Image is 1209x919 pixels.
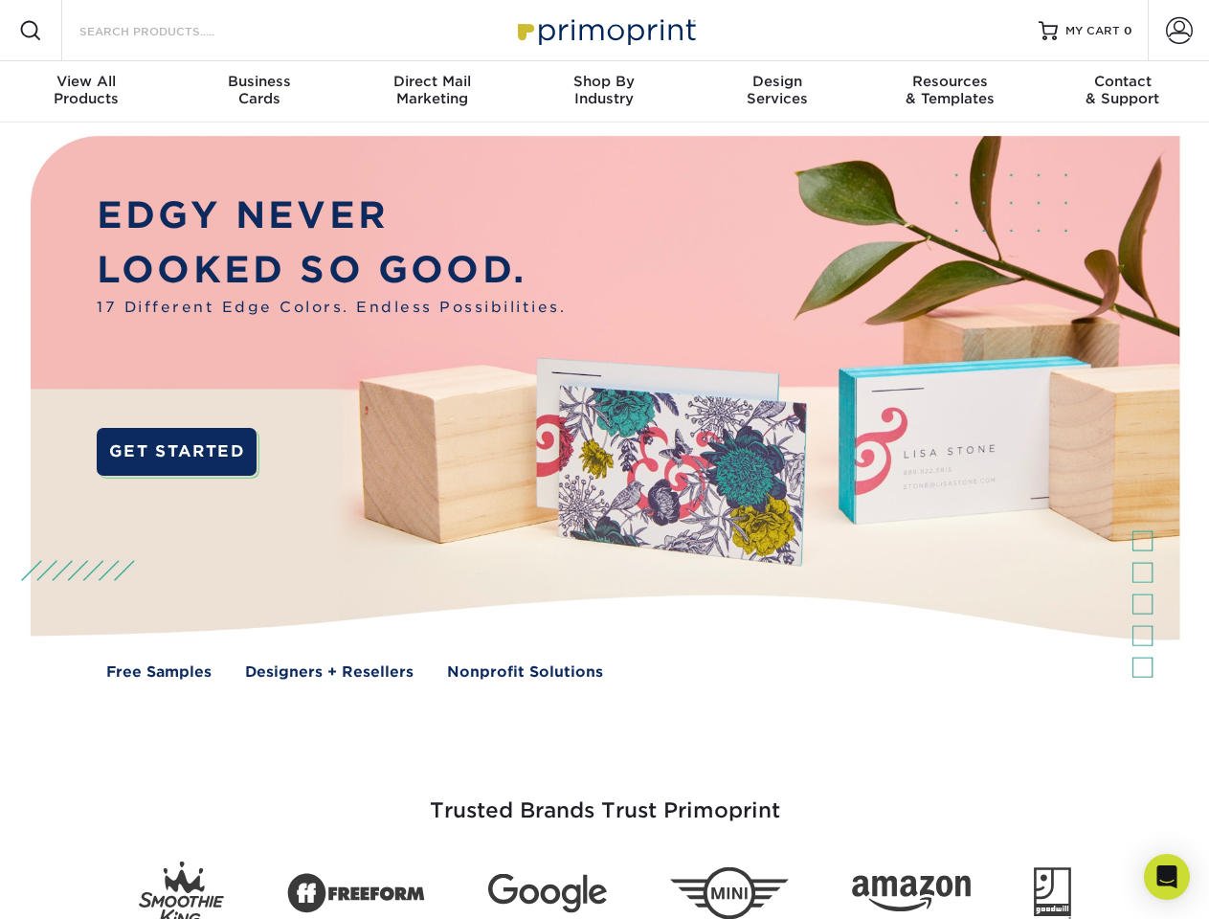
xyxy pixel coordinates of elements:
a: Designers + Resellers [245,661,414,684]
a: Direct MailMarketing [346,61,518,123]
h3: Trusted Brands Trust Primoprint [45,752,1165,846]
span: MY CART [1065,23,1120,39]
span: Design [691,73,863,90]
div: Cards [172,73,345,107]
a: DesignServices [691,61,863,123]
a: Free Samples [106,661,212,684]
div: Marketing [346,73,518,107]
a: Nonprofit Solutions [447,661,603,684]
div: & Support [1037,73,1209,107]
span: 17 Different Edge Colors. Endless Possibilities. [97,297,566,319]
a: BusinessCards [172,61,345,123]
input: SEARCH PRODUCTS..... [78,19,264,42]
iframe: Google Customer Reviews [5,861,163,912]
span: Resources [863,73,1036,90]
span: Shop By [518,73,690,90]
img: Google [488,874,607,913]
span: Business [172,73,345,90]
div: Industry [518,73,690,107]
img: Goodwill [1034,867,1071,919]
p: EDGY NEVER [97,189,566,243]
a: Shop ByIndustry [518,61,690,123]
div: Open Intercom Messenger [1144,854,1190,900]
p: LOOKED SO GOOD. [97,243,566,298]
div: Services [691,73,863,107]
a: Contact& Support [1037,61,1209,123]
span: 0 [1124,24,1132,37]
span: Contact [1037,73,1209,90]
div: & Templates [863,73,1036,107]
a: GET STARTED [97,428,257,476]
img: Primoprint [509,10,701,51]
img: Amazon [852,876,971,912]
span: Direct Mail [346,73,518,90]
a: Resources& Templates [863,61,1036,123]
